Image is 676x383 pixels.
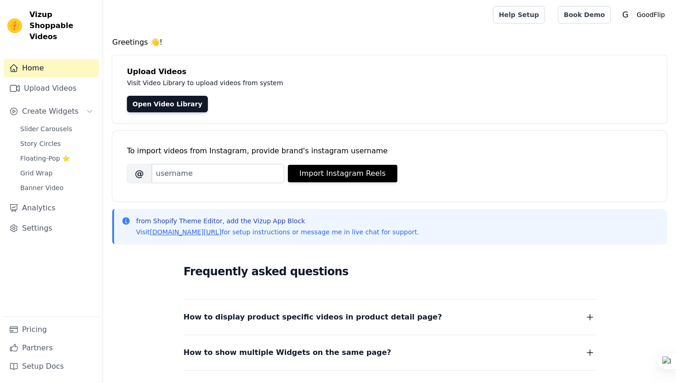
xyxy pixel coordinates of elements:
[4,339,99,357] a: Partners
[7,18,22,33] img: Vizup
[136,227,419,237] p: Visit for setup instructions or message me in live chat for support.
[127,77,539,88] p: Visit Video Library to upload videos from system
[183,311,596,324] button: How to display product specific videos in product detail page?
[288,165,397,182] button: Import Instagram Reels
[4,59,99,77] a: Home
[127,96,208,112] a: Open Video Library
[22,106,79,117] span: Create Widgets
[136,216,419,226] p: from Shopify Theme Editor, add the Vizup App Block
[20,139,61,148] span: Story Circles
[127,164,152,183] span: @
[4,219,99,238] a: Settings
[20,168,52,178] span: Grid Wrap
[183,262,596,281] h2: Frequently asked questions
[15,167,99,180] a: Grid Wrap
[4,102,99,121] button: Create Widgets
[127,66,652,77] h4: Upload Videos
[112,37,667,48] h4: Greetings 👋!
[618,6,669,23] button: G GoodFlip
[4,320,99,339] a: Pricing
[127,145,652,157] div: To import videos from Instagram, provide brand's instagram username
[183,346,391,359] span: How to show multiple Widgets on the same page?
[150,228,222,236] a: [DOMAIN_NAME][URL]
[4,199,99,217] a: Analytics
[4,357,99,376] a: Setup Docs
[20,124,72,133] span: Slider Carousels
[493,6,545,23] a: Help Setup
[183,346,596,359] button: How to show multiple Widgets on the same page?
[15,152,99,165] a: Floating-Pop ⭐
[623,10,629,19] text: G
[15,181,99,194] a: Banner Video
[558,6,611,23] a: Book Demo
[15,137,99,150] a: Story Circles
[20,154,70,163] span: Floating-Pop ⭐
[20,183,63,192] span: Banner Video
[4,79,99,98] a: Upload Videos
[15,122,99,135] a: Slider Carousels
[29,9,95,42] span: Vizup Shoppable Videos
[183,311,442,324] span: How to display product specific videos in product detail page?
[633,6,669,23] p: GoodFlip
[152,164,284,183] input: username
